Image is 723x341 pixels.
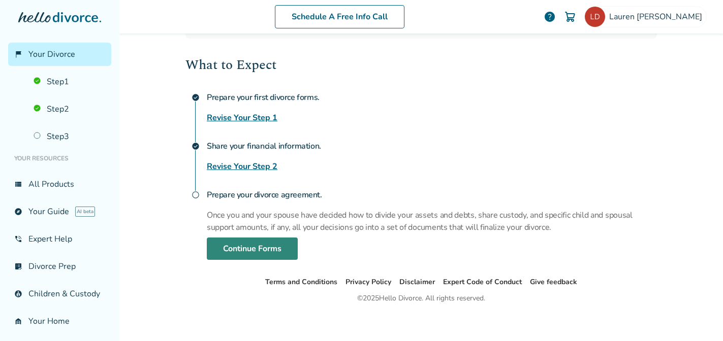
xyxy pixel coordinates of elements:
[8,43,111,66] a: flag_2Your Divorce
[192,191,200,199] span: radio_button_unchecked
[8,200,111,223] a: exploreYour GuideAI beta
[14,290,22,298] span: account_child
[207,209,657,233] p: Once you and your spouse have decided how to divide your assets and debts, share custody, and spe...
[27,97,111,121] a: Step2
[207,87,657,108] h4: Prepare your first divorce forms.
[399,276,435,288] li: Disclaimer
[75,207,95,217] span: AI beta
[672,292,723,341] iframe: Chat Widget
[14,180,22,188] span: view_list
[14,235,22,243] span: phone_in_talk
[8,148,111,168] li: Your Resources
[207,185,657,205] h4: Prepare your divorce agreement.
[8,310,111,333] a: garage_homeYour Home
[28,49,75,60] span: Your Divorce
[8,173,111,196] a: view_listAll Products
[265,277,337,287] a: Terms and Conditions
[585,7,605,27] img: Lauren DeFilippo
[530,276,577,288] li: Give feedback
[14,317,22,325] span: garage_home
[357,292,485,304] div: © 2025 Hello Divorce. All rights reserved.
[27,125,111,148] a: Step3
[8,255,111,278] a: list_alt_checkDivorce Prep
[275,5,404,28] a: Schedule A Free Info Call
[185,55,657,75] h2: What to Expect
[14,262,22,270] span: list_alt_check
[192,93,200,101] span: check_circle
[8,282,111,305] a: account_childChildren & Custody
[609,11,706,22] span: Lauren [PERSON_NAME]
[207,237,298,260] a: Continue Forms
[443,277,522,287] a: Expert Code of Conduct
[14,208,22,216] span: explore
[544,11,556,23] a: help
[564,11,576,23] img: Cart
[8,227,111,251] a: phone_in_talkExpert Help
[345,277,391,287] a: Privacy Policy
[207,136,657,156] h4: Share your financial information.
[207,160,277,173] a: Revise Your Step 2
[207,112,277,124] a: Revise Your Step 1
[27,70,111,93] a: Step1
[192,142,200,150] span: check_circle
[14,50,22,58] span: flag_2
